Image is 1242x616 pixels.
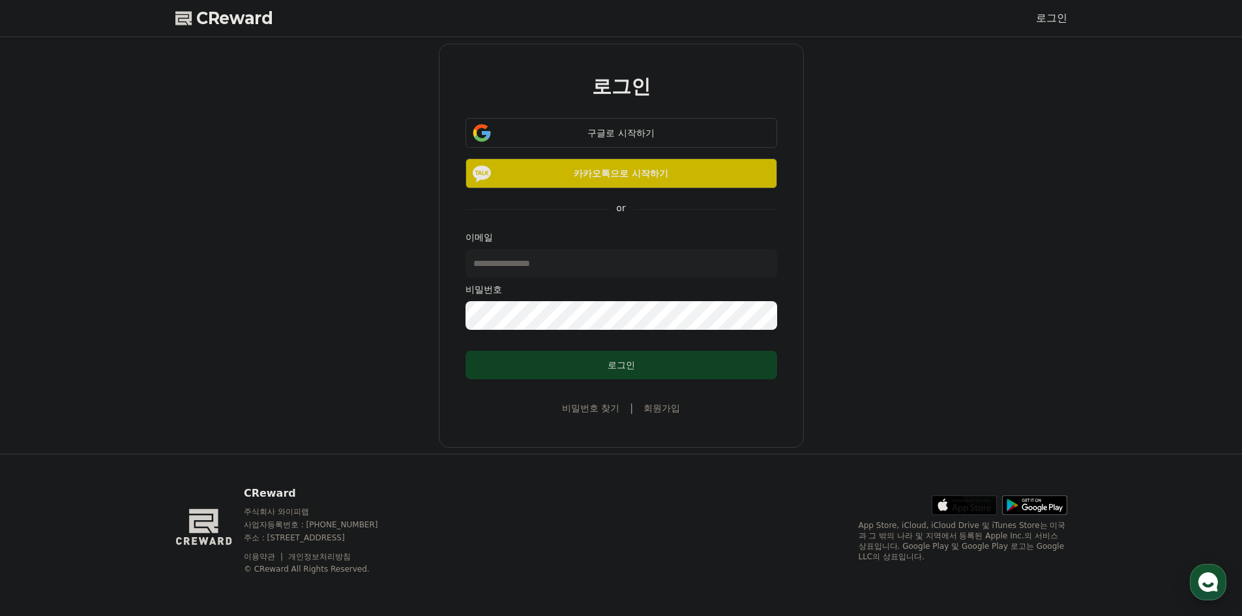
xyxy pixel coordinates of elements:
a: 이용약관 [244,552,285,561]
a: 설정 [168,413,250,446]
a: 회원가입 [643,402,680,415]
span: CReward [196,8,273,29]
p: 카카오톡으로 시작하기 [484,167,758,180]
a: CReward [175,8,273,29]
p: 주식회사 와이피랩 [244,506,403,517]
div: 로그인 [492,359,751,372]
a: 비밀번호 찾기 [562,402,619,415]
p: 사업자등록번호 : [PHONE_NUMBER] [244,520,403,530]
button: 구글로 시작하기 [466,118,777,148]
span: 설정 [201,433,217,443]
p: App Store, iCloud, iCloud Drive 및 iTunes Store는 미국과 그 밖의 나라 및 지역에서 등록된 Apple Inc.의 서비스 상표입니다. Goo... [859,520,1067,562]
h2: 로그인 [592,76,651,97]
span: 홈 [41,433,49,443]
a: 로그인 [1036,10,1067,26]
p: CReward [244,486,403,501]
a: 대화 [86,413,168,446]
div: 구글로 시작하기 [484,126,758,139]
a: 개인정보처리방침 [288,552,351,561]
p: 비밀번호 [466,283,777,296]
span: 대화 [119,433,135,444]
button: 카카오톡으로 시작하기 [466,158,777,188]
p: 이메일 [466,231,777,244]
p: or [608,201,633,214]
button: 로그인 [466,351,777,379]
a: 홈 [4,413,86,446]
span: | [630,400,633,416]
p: 주소 : [STREET_ADDRESS] [244,533,403,543]
p: © CReward All Rights Reserved. [244,564,403,574]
